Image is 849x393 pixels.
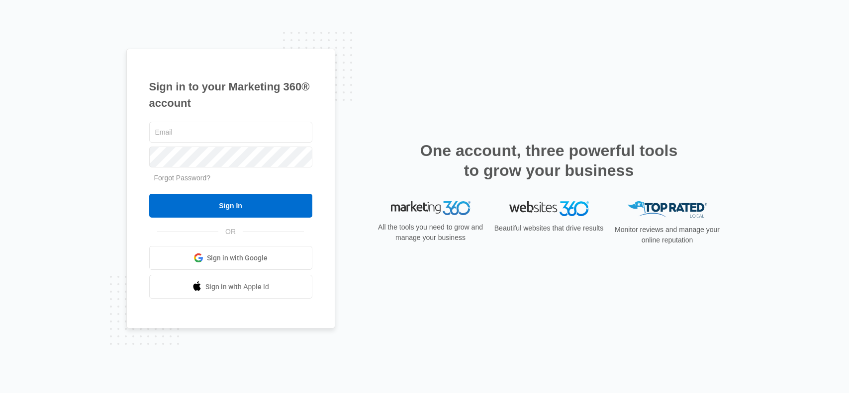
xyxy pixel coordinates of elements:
span: OR [218,227,243,237]
a: Sign in with Google [149,246,312,270]
a: Sign in with Apple Id [149,275,312,299]
h1: Sign in to your Marketing 360® account [149,79,312,111]
img: Top Rated Local [628,201,707,218]
span: Sign in with Google [207,253,268,263]
p: All the tools you need to grow and manage your business [375,222,486,243]
img: Websites 360 [509,201,589,216]
a: Forgot Password? [154,174,211,182]
h2: One account, three powerful tools to grow your business [417,141,681,180]
img: Marketing 360 [391,201,471,215]
p: Monitor reviews and manage your online reputation [612,225,723,245]
input: Sign In [149,194,312,218]
input: Email [149,122,312,143]
span: Sign in with Apple Id [205,282,269,292]
p: Beautiful websites that drive results [493,223,605,234]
